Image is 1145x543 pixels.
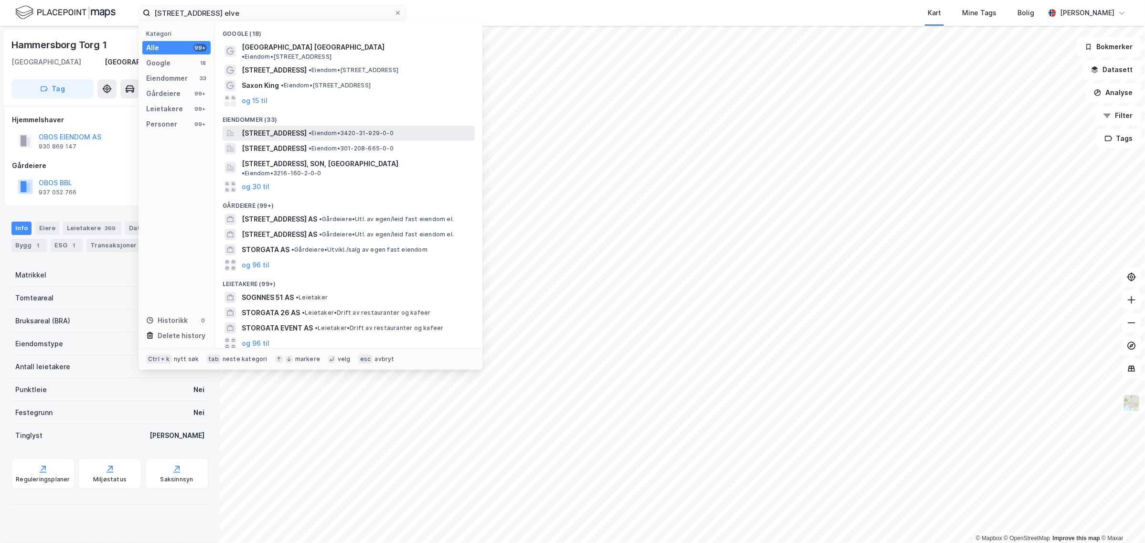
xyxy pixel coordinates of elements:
span: • [302,309,305,316]
span: • [309,129,311,137]
div: Saksinnsyn [161,476,193,483]
div: Miljøstatus [93,476,127,483]
span: • [242,170,245,177]
span: [STREET_ADDRESS] [242,64,307,76]
a: Improve this map [1053,535,1100,542]
iframe: Chat Widget [1097,497,1145,543]
span: • [281,82,284,89]
div: Mine Tags [962,7,996,19]
a: Mapbox [976,535,1002,542]
span: [GEOGRAPHIC_DATA] [GEOGRAPHIC_DATA] [242,42,385,53]
div: Google (18) [215,22,482,40]
div: Hammersborg Torg 1 [11,37,108,53]
div: Google [146,57,171,69]
span: • [309,145,311,152]
div: 99+ [193,120,207,128]
div: Ctrl + k [146,354,172,364]
div: Historikk [146,315,188,326]
button: Bokmerker [1077,37,1141,56]
div: Kart [928,7,941,19]
div: [GEOGRAPHIC_DATA], 208/279 [105,56,208,68]
span: Gårdeiere • Utl. av egen/leid fast eiendom el. [319,231,454,238]
div: 369 [103,224,118,233]
div: Kategori [146,30,211,37]
span: Gårdeiere • Utl. av egen/leid fast eiendom el. [319,215,454,223]
div: esc [358,354,373,364]
span: • [291,246,294,253]
div: Eiendommer [146,73,188,84]
div: [PERSON_NAME] [1060,7,1114,19]
div: [GEOGRAPHIC_DATA] [11,56,81,68]
span: • [319,231,322,238]
div: Gårdeiere [146,88,181,99]
div: Personer [146,118,177,130]
span: [STREET_ADDRESS], SON, [GEOGRAPHIC_DATA] [242,158,398,170]
span: Eiendom • [STREET_ADDRESS] [242,53,332,61]
div: Transaksjoner [86,239,152,252]
span: [STREET_ADDRESS] AS [242,213,317,225]
button: og 96 til [242,259,269,271]
span: • [242,53,245,60]
span: STORGATA EVENT AS [242,322,313,334]
div: Reguleringsplaner [16,476,70,483]
div: Bruksareal (BRA) [15,315,70,327]
div: Leietakere [63,222,121,235]
span: Eiendom • 3216-160-2-0-0 [242,170,321,177]
div: Kontrollprogram for chat [1097,497,1145,543]
div: [PERSON_NAME] [150,430,204,441]
div: 1 [33,241,43,250]
button: Analyse [1086,83,1141,102]
span: Eiendom • [STREET_ADDRESS] [281,82,371,89]
div: Leietakere (99+) [215,273,482,290]
div: Matrikkel [15,269,46,281]
span: Leietaker • Drift av restauranter og kafeer [315,324,443,332]
span: [STREET_ADDRESS] [242,143,307,154]
div: Nei [193,384,204,395]
div: 99+ [193,105,207,113]
span: SOGNNES 51 AS [242,292,294,303]
div: Antall leietakere [15,361,70,373]
span: Eiendom • 301-208-665-0-0 [309,145,394,152]
div: ESG [51,239,83,252]
button: Filter [1095,106,1141,125]
div: Nei [193,407,204,418]
div: nytt søk [174,355,199,363]
div: Punktleie [15,384,47,395]
div: 0 [199,317,207,324]
div: markere [295,355,320,363]
div: 18 [199,59,207,67]
span: Saxon King [242,80,279,91]
div: Tinglyst [15,430,43,441]
span: Eiendom • 3420-31-929-0-0 [309,129,394,137]
div: Info [11,222,32,235]
img: logo.f888ab2527a4732fd821a326f86c7f29.svg [15,4,116,21]
div: velg [338,355,351,363]
a: OpenStreetMap [1004,535,1050,542]
div: 33 [199,75,207,82]
div: Eiendommer (33) [215,108,482,126]
span: STORGATA 26 AS [242,307,300,319]
div: Tomteareal [15,292,54,304]
span: • [319,215,322,223]
button: Datasett [1083,60,1141,79]
button: og 15 til [242,95,268,106]
button: Tag [11,79,94,98]
button: og 30 til [242,181,269,192]
span: • [309,66,311,74]
div: 99+ [193,44,207,52]
div: 1 [69,241,79,250]
span: Leietaker • Drift av restauranter og kafeer [302,309,430,317]
div: Festegrunn [15,407,53,418]
div: Bygg [11,239,47,252]
input: Søk på adresse, matrikkel, gårdeiere, leietakere eller personer [150,6,394,20]
div: Datasett [125,222,172,235]
div: Alle [146,42,159,53]
div: Eiendomstype [15,338,63,350]
div: tab [206,354,221,364]
div: Leietakere [146,103,183,115]
div: avbryt [375,355,394,363]
div: Delete history [158,330,205,341]
img: Z [1123,394,1141,412]
span: • [315,324,318,331]
div: Hjemmelshaver [12,114,208,126]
